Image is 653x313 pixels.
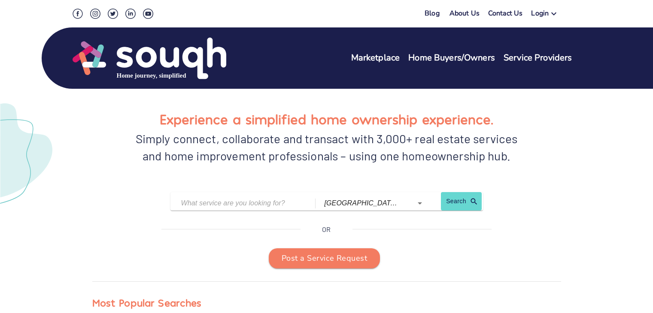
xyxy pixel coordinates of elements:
[282,252,367,265] span: Post a Service Request
[160,108,493,130] h1: Experience a simplified home ownership experience.
[269,248,380,269] button: Post a Service Request
[414,197,426,209] button: Open
[322,224,331,235] p: OR
[73,36,226,80] img: Souqh Logo
[92,295,202,311] div: Most Popular Searches
[143,9,153,19] img: Youtube Social Icon
[90,9,100,19] img: Instagram Social Icon
[108,9,118,19] img: Twitter Social Icon
[125,9,136,19] img: LinkedIn Social Icon
[324,196,401,210] input: Which city?
[73,9,83,19] img: Facebook Social Icon
[450,9,480,21] a: About Us
[181,196,294,210] input: What service are you looking for?
[351,52,400,64] a: Marketplace
[408,52,495,64] a: Home Buyers/Owners
[488,9,523,21] a: Contact Us
[425,9,440,18] a: Blog
[504,52,572,64] a: Service Providers
[131,130,522,164] div: Simply connect, collaborate and transact with 3,000+ real estate services and home improvement pr...
[531,9,549,21] div: Login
